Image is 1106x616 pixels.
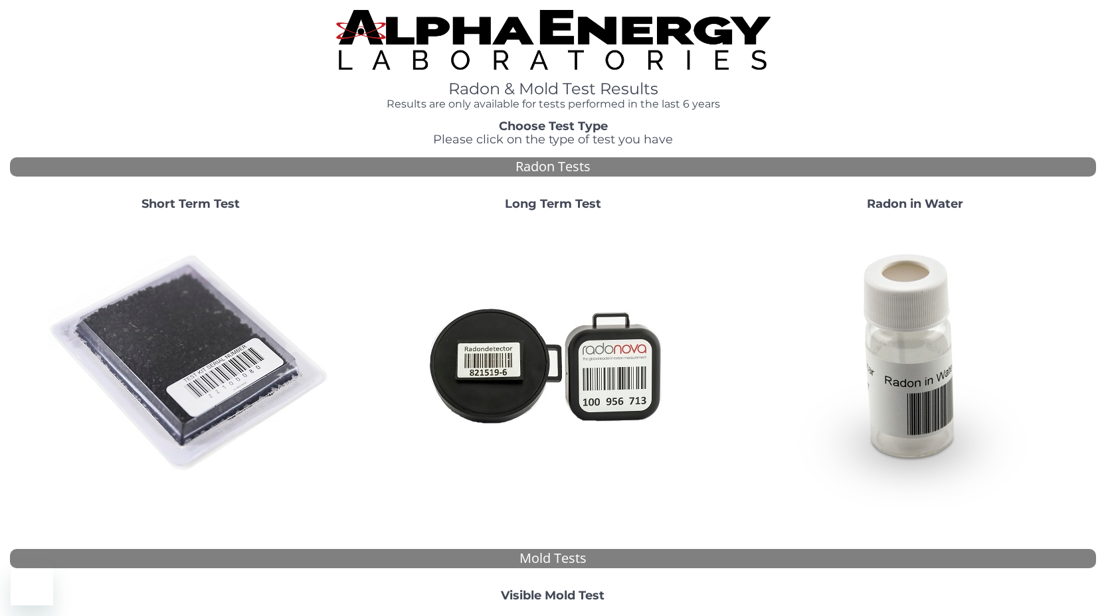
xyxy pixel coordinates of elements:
img: RadoninWater.jpg [772,221,1058,506]
strong: Visible Mold Test [501,588,604,603]
div: Radon Tests [10,157,1096,177]
iframe: Button to launch messaging window [11,563,53,605]
strong: Long Term Test [505,196,601,211]
strong: Radon in Water [867,196,963,211]
span: Please click on the type of test you have [433,132,673,147]
img: ShortTerm.jpg [48,221,333,506]
strong: Short Term Test [141,196,240,211]
img: TightCrop.jpg [336,10,771,70]
div: Mold Tests [10,549,1096,568]
img: Radtrak2vsRadtrak3.jpg [410,221,695,506]
strong: Choose Test Type [499,119,608,133]
h4: Results are only available for tests performed in the last 6 years [336,98,771,110]
h1: Radon & Mold Test Results [336,80,771,98]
